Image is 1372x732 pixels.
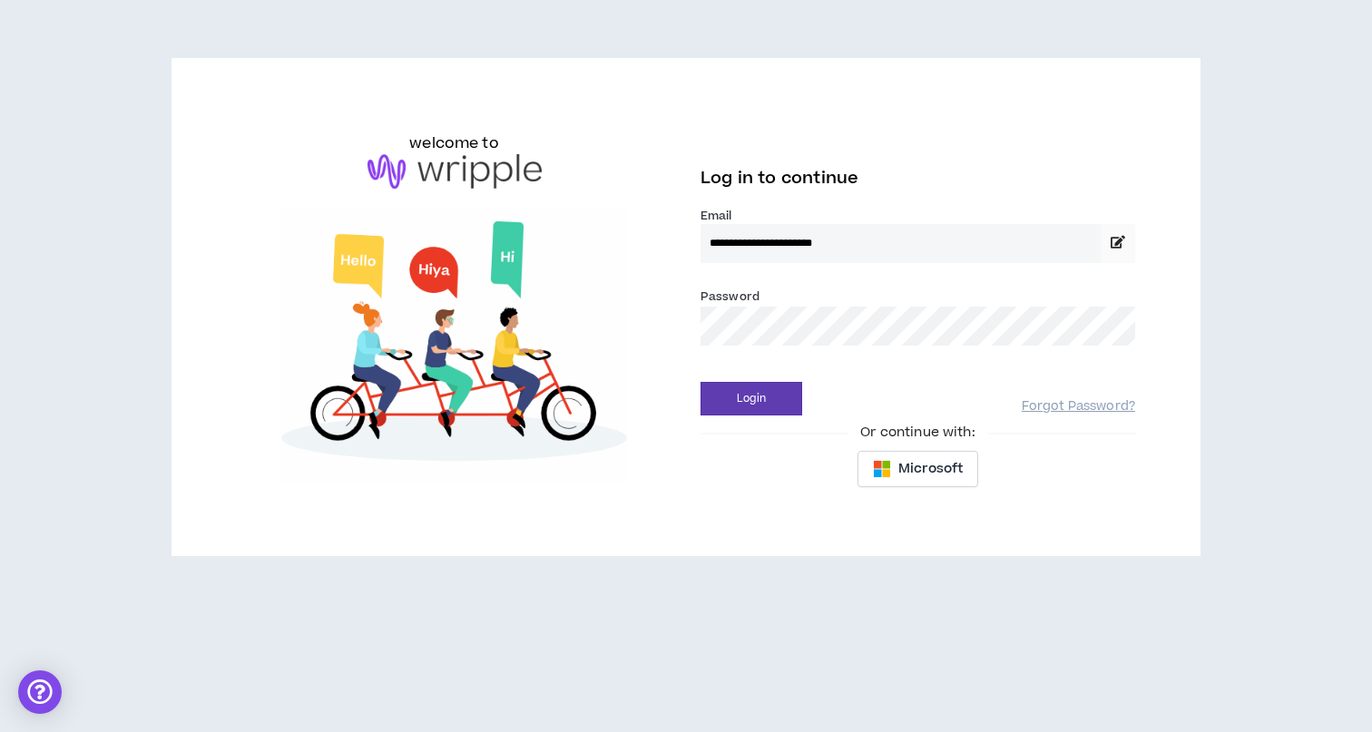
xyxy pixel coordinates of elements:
[18,670,62,714] div: Open Intercom Messenger
[701,167,858,190] span: Log in to continue
[848,423,987,443] span: Or continue with:
[701,382,802,415] button: Login
[367,154,542,189] img: logo-brand.png
[857,451,978,487] button: Microsoft
[701,208,1135,224] label: Email
[898,459,963,479] span: Microsoft
[409,132,499,154] h6: welcome to
[1022,398,1135,415] a: Forgot Password?
[237,207,671,482] img: Welcome to Wripple
[701,288,759,305] label: Password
